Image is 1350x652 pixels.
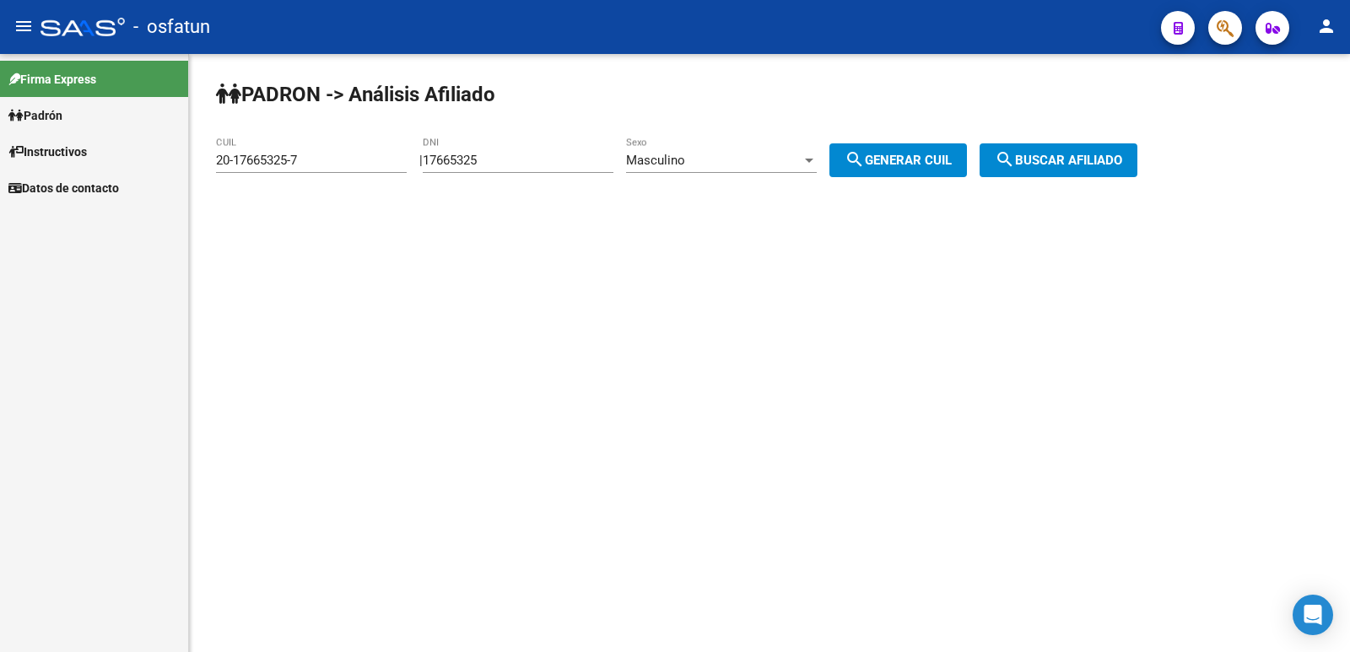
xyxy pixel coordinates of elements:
[626,153,685,168] span: Masculino
[995,153,1122,168] span: Buscar afiliado
[1293,595,1333,635] div: Open Intercom Messenger
[845,149,865,170] mat-icon: search
[8,106,62,125] span: Padrón
[829,143,967,177] button: Generar CUIL
[995,149,1015,170] mat-icon: search
[845,153,952,168] span: Generar CUIL
[1316,16,1336,36] mat-icon: person
[8,70,96,89] span: Firma Express
[133,8,210,46] span: - osfatun
[980,143,1137,177] button: Buscar afiliado
[8,179,119,197] span: Datos de contacto
[419,153,980,168] div: |
[8,143,87,161] span: Instructivos
[216,83,495,106] strong: PADRON -> Análisis Afiliado
[13,16,34,36] mat-icon: menu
